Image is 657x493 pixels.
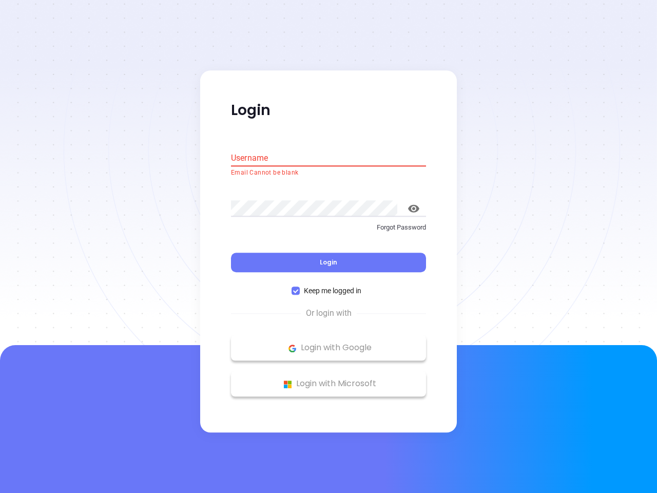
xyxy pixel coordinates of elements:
a: Forgot Password [231,222,426,241]
span: Or login with [301,308,357,320]
p: Login [231,101,426,120]
button: Google Logo Login with Google [231,335,426,361]
img: Microsoft Logo [281,378,294,391]
button: toggle password visibility [401,196,426,221]
span: Keep me logged in [300,286,365,297]
span: Login [320,258,337,267]
p: Forgot Password [231,222,426,233]
p: Login with Google [236,340,421,356]
p: Login with Microsoft [236,376,421,392]
p: Email Cannot be blank [231,168,426,178]
button: Login [231,253,426,273]
button: Microsoft Logo Login with Microsoft [231,371,426,397]
img: Google Logo [286,342,299,355]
